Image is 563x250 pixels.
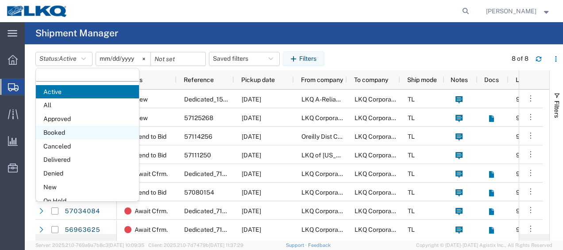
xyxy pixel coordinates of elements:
span: Dedicated_7100_1635_Eng Trans [184,226,280,233]
a: Support [286,242,308,248]
span: Active [36,85,139,99]
span: TL [408,189,415,196]
span: 11/10/2025 [242,207,261,215]
span: All [36,98,139,112]
span: Send to Bid [135,146,166,164]
span: From company [301,76,343,83]
span: Robert Benette [486,6,536,16]
img: logo [6,4,68,18]
span: TL [408,114,415,121]
span: Await Cfrm. [135,164,168,183]
input: Not set [96,52,150,66]
span: [DATE] 11:37:29 [209,242,243,248]
span: Denied [36,167,139,180]
span: LKQ of Michigan - Belleville, Mi [301,152,489,159]
span: Oreilly Dist Ctn [301,133,343,140]
span: LKQ Corporation [301,226,349,233]
span: Docs [484,76,499,83]
span: To company [354,76,388,83]
span: Booked [36,126,139,140]
span: Ship mode [407,76,437,83]
div: 8 of 8 [512,54,528,63]
span: Active [59,55,77,62]
h4: Shipment Manager [35,22,118,44]
span: 11/03/2025 [242,226,261,233]
span: LKQ Corporation [355,96,402,103]
span: Filters [553,101,560,118]
span: 10/20/2025 [242,152,261,159]
a: Feedback [308,242,331,248]
span: Copyright © [DATE]-[DATE] Agistix Inc., All Rights Reserved [416,242,552,249]
span: Canceled [36,140,139,153]
span: LKQ Corporation [301,189,349,196]
span: LKQ Corporation [355,152,402,159]
span: LKQ Corporation [355,189,402,196]
span: TL [408,152,415,159]
span: LKQ Corporation [301,170,349,177]
span: Send to Bid [135,183,166,202]
span: 10/20/2025 [242,96,261,103]
span: LKQ Corporation [355,226,402,233]
span: 57125268 [184,114,213,121]
span: Send to Bid [135,127,166,146]
span: 57111250 [184,152,211,159]
span: Dedicated_1580_1635_Eng Trans [184,96,281,103]
span: 10/20/2025 [242,133,261,140]
span: [DATE] 10:09:35 [108,242,144,248]
span: Await Cfrm. [135,220,168,239]
span: LKQ Corporation [301,207,349,215]
span: LKQ Corporation [355,133,402,140]
span: TL [408,170,415,177]
span: Client: 2025.21.0-7d7479b [148,242,243,248]
span: 11/17/2025 [242,170,261,177]
span: On Hold [36,194,139,208]
button: Status:Active [35,52,93,66]
span: Server: 2025.21.0-769a9a7b8c3 [35,242,144,248]
input: Not set [151,52,205,66]
span: New [36,180,139,194]
a: 56963625 [64,223,100,237]
a: 57034084 [64,204,100,218]
span: Await Cfrm. [135,202,168,220]
span: Reference [184,76,214,83]
span: LKQ A-Reliable Auto Parts - Blue Island, Il [301,96,509,103]
span: New [135,109,148,127]
span: LKQ Corporation [355,207,402,215]
button: [PERSON_NAME] [486,6,551,16]
span: Approved [36,112,139,126]
span: 57080154 [184,189,214,196]
span: Dedicated_7100_1635_Eng Trans [184,170,280,177]
span: 10/28/2025 [242,114,261,121]
span: TL [408,207,415,215]
span: LKQ Corporation [355,170,402,177]
span: 10/20/2025 [242,189,261,196]
span: TL [408,133,415,140]
span: TL [408,226,415,233]
span: TL [408,96,415,103]
span: New [135,90,148,109]
span: 57114256 [184,133,212,140]
span: Delivered [36,153,139,167]
button: Filters [283,51,324,66]
span: Dedicated_7100_1635_Eng Trans [184,207,280,215]
span: LKQ Corporation [355,114,402,121]
button: Saved filters [209,52,280,66]
span: LKQ Corporation [301,114,349,121]
span: Notes [451,76,468,83]
span: Pickup date [241,76,275,83]
span: Location [516,76,540,83]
